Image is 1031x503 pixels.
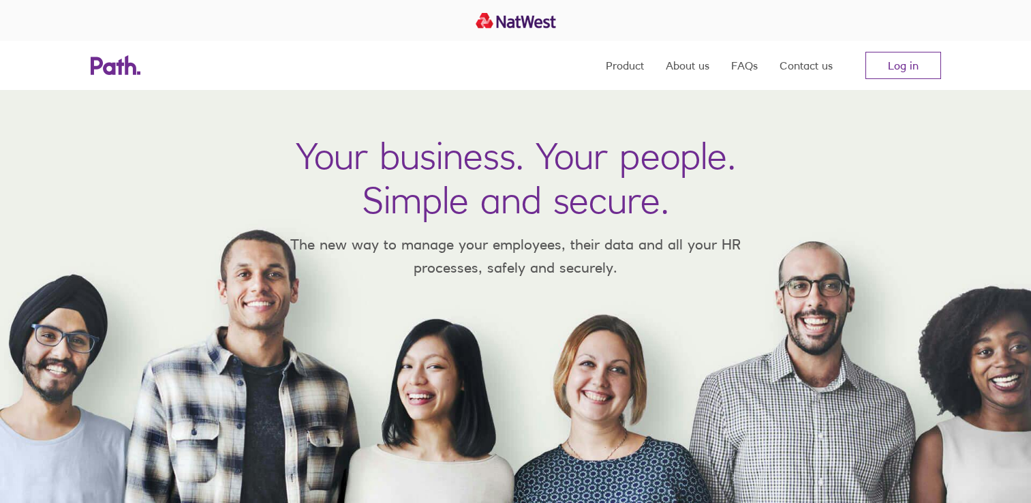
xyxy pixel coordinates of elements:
a: Product [606,41,644,90]
a: Log in [865,52,941,79]
h1: Your business. Your people. Simple and secure. [296,134,736,222]
a: Contact us [780,41,833,90]
a: FAQs [731,41,758,90]
p: The new way to manage your employees, their data and all your HR processes, safely and securely. [271,233,761,279]
a: About us [666,41,709,90]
